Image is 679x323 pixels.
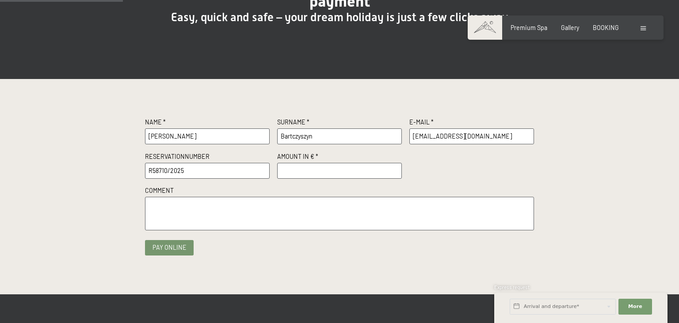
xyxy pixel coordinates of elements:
span: Express request [494,284,530,290]
label: Reservationnumber [145,152,270,163]
a: Gallery [561,24,579,31]
label: Amount in € * [277,152,402,163]
label: Surname * [277,118,402,128]
label: Name * [145,118,270,128]
a: Premium Spa [511,24,547,31]
button: Pay online [145,240,194,255]
label: E-Mail * [409,118,534,128]
label: Comment [145,186,534,197]
button: More [618,299,652,315]
span: Easy, quick and safe – your dream holiday is just a few clicks away [171,11,508,24]
span: More [628,303,642,310]
a: BOOKING [593,24,619,31]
